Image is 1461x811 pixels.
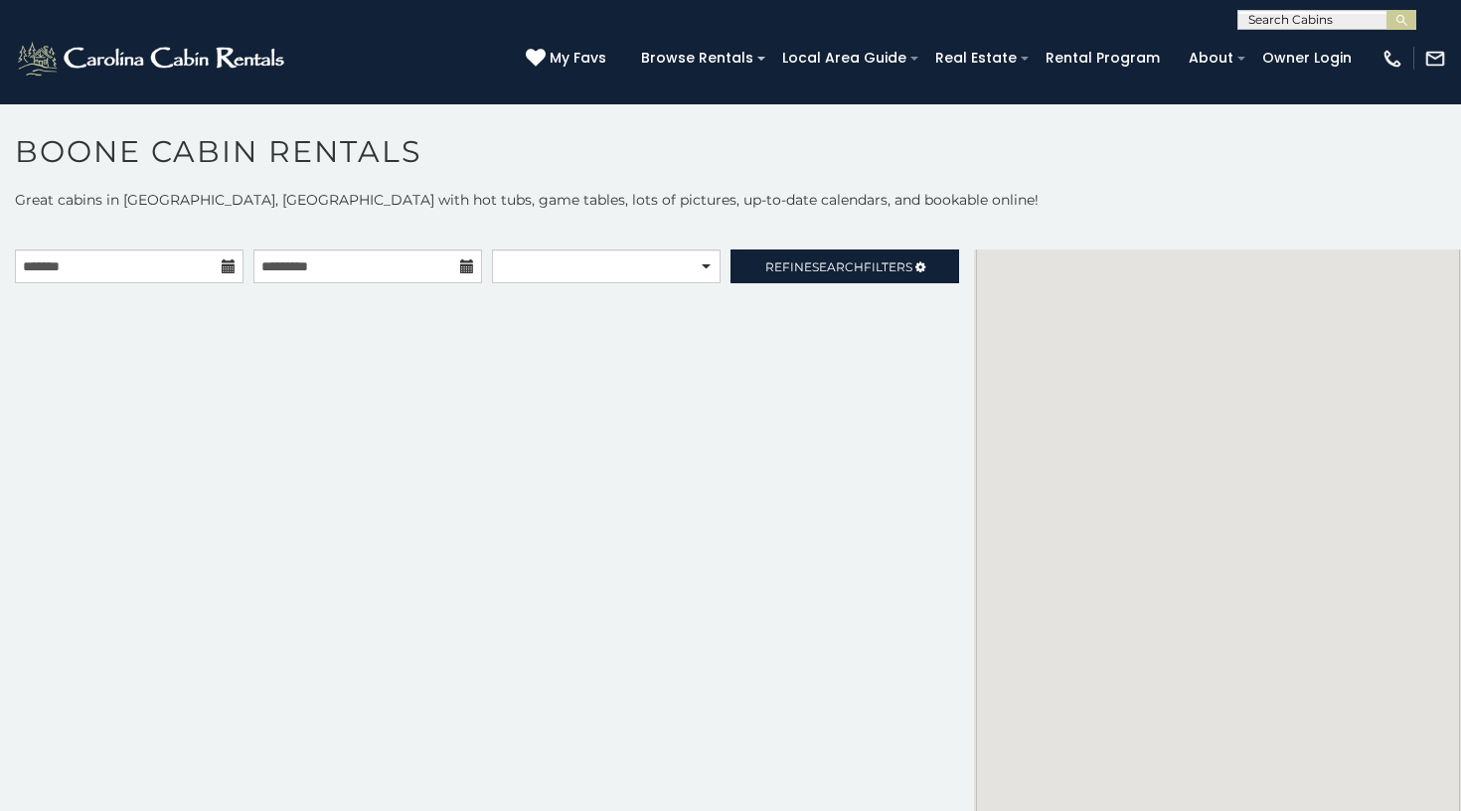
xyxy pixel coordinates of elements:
span: Refine Filters [765,259,912,274]
a: Rental Program [1036,43,1170,74]
a: Owner Login [1252,43,1362,74]
a: RefineSearchFilters [730,249,959,283]
a: Real Estate [925,43,1027,74]
a: Local Area Guide [772,43,916,74]
a: About [1179,43,1243,74]
span: Search [812,259,864,274]
a: Browse Rentals [631,43,763,74]
img: mail-regular-white.png [1424,48,1446,70]
img: phone-regular-white.png [1381,48,1403,70]
img: White-1-2.png [15,39,290,79]
a: My Favs [526,48,611,70]
span: My Favs [550,48,606,69]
